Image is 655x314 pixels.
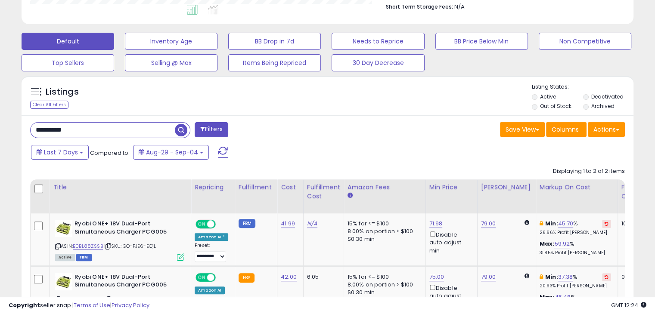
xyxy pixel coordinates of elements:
[239,219,255,228] small: FBM
[55,220,72,237] img: 31tFJFo+DeL._SL40_.jpg
[55,220,184,260] div: ASIN:
[90,149,130,157] span: Compared to:
[553,167,625,175] div: Displaying 1 to 2 of 2 items
[525,273,529,279] i: Calculated using Dynamic Max Price.
[429,219,443,228] a: 71.98
[454,3,465,11] span: N/A
[195,286,225,294] div: Amazon AI
[22,33,114,50] button: Default
[348,220,419,228] div: 15% for <= $100
[540,273,611,289] div: %
[611,301,646,309] span: 2025-09-12 12:24 GMT
[540,240,611,256] div: %
[125,33,217,50] button: Inventory Age
[540,283,611,289] p: 20.93% Profit [PERSON_NAME]
[44,148,78,157] span: Last 7 Days
[196,221,207,228] span: ON
[75,220,179,238] b: Ryobi ONE+ 18V Dual-Port Simultaneous Charger PCG005
[554,240,570,248] a: 59.92
[621,220,648,228] div: 10
[112,301,149,309] a: Privacy Policy
[500,122,545,137] button: Save View
[481,219,496,228] a: 79.00
[239,183,273,192] div: Fulfillment
[332,54,424,71] button: 30 Day Decrease
[125,54,217,71] button: Selling @ Max
[74,301,110,309] a: Terms of Use
[281,273,297,281] a: 42.00
[552,125,579,134] span: Columns
[545,219,558,228] b: Min:
[591,93,623,100] label: Deactivated
[332,33,424,50] button: Needs to Reprice
[588,122,625,137] button: Actions
[540,183,614,192] div: Markup on Cost
[9,301,40,309] strong: Copyright
[536,179,618,213] th: The percentage added to the cost of goods (COGS) that forms the calculator for Min & Max prices.
[195,233,228,241] div: Amazon AI *
[348,183,422,192] div: Amazon Fees
[429,230,471,255] div: Disable auto adjust min
[214,274,228,281] span: OFF
[591,102,614,110] label: Archived
[546,122,587,137] button: Columns
[196,274,207,281] span: ON
[429,183,474,192] div: Min Price
[348,228,419,235] div: 8.00% on portion > $100
[146,148,198,157] span: Aug-29 - Sep-04
[558,219,574,228] a: 45.70
[348,273,419,281] div: 15% for <= $100
[55,273,72,290] img: 31tFJFo+DeL._SL40_.jpg
[540,250,611,256] p: 31.85% Profit [PERSON_NAME]
[133,145,209,160] button: Aug-29 - Sep-04
[75,273,179,291] b: Ryobi ONE+ 18V Dual-Port Simultaneous Charger PCG005
[307,273,337,281] div: 6.05
[605,275,608,279] i: Revert to store-level Min Markup
[429,283,471,308] div: Disable auto adjust min
[195,243,228,262] div: Preset:
[46,86,79,98] h5: Listings
[348,235,419,243] div: $0.30 min
[435,33,528,50] button: BB Price Below Min
[195,183,231,192] div: Repricing
[239,273,255,283] small: FBA
[228,33,321,50] button: BB Drop in 7d
[53,183,187,192] div: Title
[621,183,651,201] div: Fulfillable Quantity
[558,273,573,281] a: 37.38
[348,281,419,289] div: 8.00% on portion > $100
[540,240,555,248] b: Max:
[30,101,68,109] div: Clear All Filters
[307,219,317,228] a: N/A
[22,54,114,71] button: Top Sellers
[386,3,453,10] b: Short Term Storage Fees:
[281,183,300,192] div: Cost
[214,221,228,228] span: OFF
[9,302,149,310] div: seller snap | |
[539,33,631,50] button: Non Competitive
[481,273,496,281] a: 79.00
[540,102,571,110] label: Out of Stock
[104,243,156,249] span: | SKU: GO-FJE6-EQ1L
[31,145,89,160] button: Last 7 Days
[621,273,648,281] div: 0
[540,274,543,280] i: This overrides the store level min markup for this listing
[481,183,532,192] div: [PERSON_NAME]
[195,122,228,137] button: Filters
[228,54,321,71] button: Items Being Repriced
[429,273,444,281] a: 75.00
[540,230,611,236] p: 26.66% Profit [PERSON_NAME]
[540,220,611,236] div: %
[545,273,558,281] b: Min:
[55,254,75,261] span: All listings currently available for purchase on Amazon
[348,192,353,200] small: Amazon Fees.
[532,83,633,91] p: Listing States:
[348,289,419,296] div: $0.30 min
[76,254,92,261] span: FBM
[281,219,295,228] a: 41.99
[307,183,340,201] div: Fulfillment Cost
[73,243,103,250] a: B0BL88ZSSB
[540,93,556,100] label: Active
